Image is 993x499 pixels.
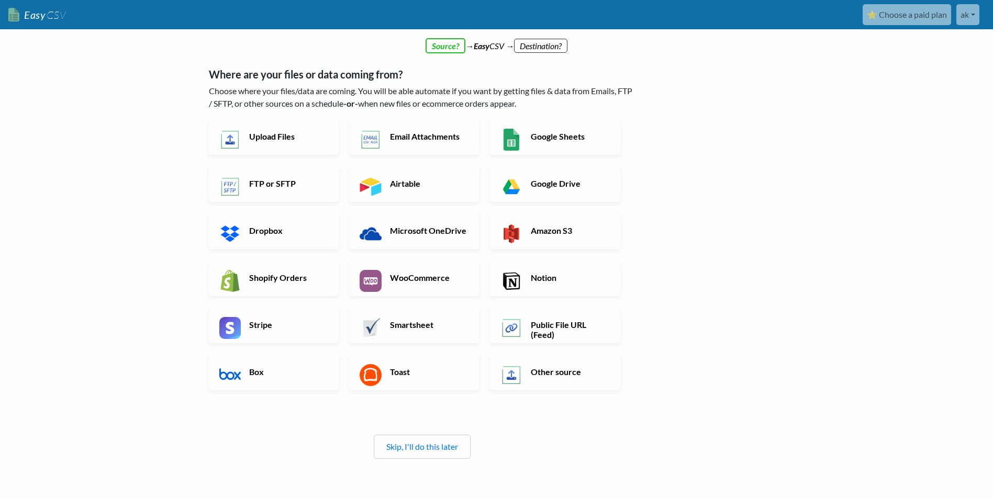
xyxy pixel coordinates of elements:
[219,270,241,292] img: Shopify App & API
[209,165,339,202] a: FTP or SFTP
[209,118,339,155] a: Upload Files
[490,118,620,155] a: Google Sheets
[490,165,620,202] a: Google Drive
[387,320,470,330] h6: Smartsheet
[528,367,610,377] h6: Other source
[360,176,382,198] img: Airtable App & API
[209,85,635,110] p: Choose where your files/data are coming. You will be able automate if you want by getting files &...
[247,225,329,235] h6: Dropbox
[349,307,479,343] a: Smartsheet
[387,178,470,188] h6: Airtable
[387,273,470,282] h6: WooCommerce
[219,317,241,339] img: Stripe App & API
[528,273,610,282] h6: Notion
[209,68,635,81] h5: Where are your files or data coming from?
[500,223,522,245] img: Amazon S3 App & API
[500,317,522,339] img: Public File URL App & API
[490,307,620,343] a: Public File URL (Feed)
[387,225,470,235] h6: Microsoft OneDrive
[528,131,610,141] h6: Google Sheets
[247,178,329,188] h6: FTP or SFTP
[46,8,66,21] span: CSV
[500,129,522,151] img: Google Sheets App & API
[528,178,610,188] h6: Google Drive
[863,4,951,25] a: ⭐ Choose a paid plan
[500,364,522,386] img: Other Source App & API
[360,270,382,292] img: WooCommerce App & API
[247,367,329,377] h6: Box
[490,212,620,249] a: Amazon S3
[247,273,329,282] h6: Shopify Orders
[490,354,620,390] a: Other source
[349,259,479,296] a: WooCommerce
[349,118,479,155] a: Email Attachments
[343,98,358,108] b: -or-
[349,165,479,202] a: Airtable
[956,4,979,25] a: ak
[500,270,522,292] img: Notion App & API
[219,223,241,245] img: Dropbox App & API
[360,223,382,245] img: Microsoft OneDrive App & API
[360,317,382,339] img: Smartsheet App & API
[209,354,339,390] a: Box
[219,129,241,151] img: Upload Files App & API
[360,364,382,386] img: Toast App & API
[198,29,795,52] div: → CSV →
[219,364,241,386] img: Box App & API
[490,259,620,296] a: Notion
[500,176,522,198] img: Google Drive App & API
[360,129,382,151] img: Email New CSV or XLSX File App & API
[219,176,241,198] img: FTP or SFTP App & API
[8,4,66,26] a: EasyCSV
[209,307,339,343] a: Stripe
[387,367,470,377] h6: Toast
[247,320,329,330] h6: Stripe
[247,131,329,141] h6: Upload Files
[349,354,479,390] a: Toast
[387,131,470,141] h6: Email Attachments
[386,441,458,451] a: Skip, I'll do this later
[528,225,610,235] h6: Amazon S3
[209,259,339,296] a: Shopify Orders
[209,212,339,249] a: Dropbox
[528,320,610,339] h6: Public File URL (Feed)
[349,212,479,249] a: Microsoft OneDrive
